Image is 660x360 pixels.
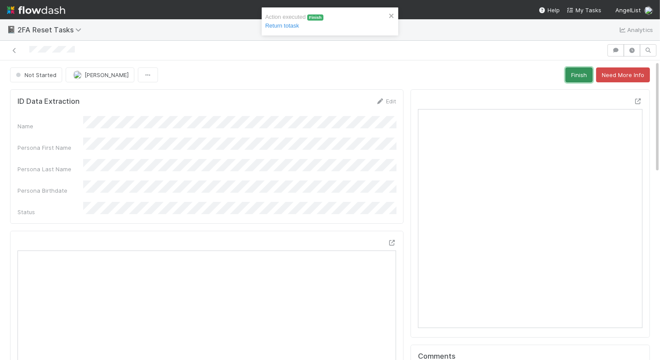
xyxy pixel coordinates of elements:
span: 📓 [7,26,16,33]
span: Finish [307,14,323,21]
span: My Tasks [567,7,601,14]
button: close [389,11,395,20]
div: Status [18,208,83,216]
button: Need More Info [596,67,650,82]
span: AngelList [615,7,641,14]
button: Finish [565,67,593,82]
div: Persona Birthdate [18,186,83,195]
div: Persona First Name [18,143,83,152]
h5: ID Data Extraction [18,97,80,106]
img: avatar_5d51780c-77ad-4a9d-a6ed-b88b2c284079.png [644,6,653,15]
button: [PERSON_NAME] [66,67,134,82]
span: 2FA Reset Tasks [18,25,86,34]
div: Help [539,6,560,14]
img: avatar_5d51780c-77ad-4a9d-a6ed-b88b2c284079.png [73,71,82,79]
div: Persona Last Name [18,165,83,173]
a: Return totask [265,22,299,29]
a: My Tasks [567,6,601,14]
span: [PERSON_NAME] [84,71,129,78]
span: Action executed [265,14,323,29]
div: Name [18,122,83,131]
span: Not Started [14,71,56,78]
a: Analytics [618,25,653,35]
a: Edit [376,98,396,105]
button: Not Started [10,67,62,82]
img: logo-inverted-e16ddd16eac7371096b0.svg [7,3,65,18]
